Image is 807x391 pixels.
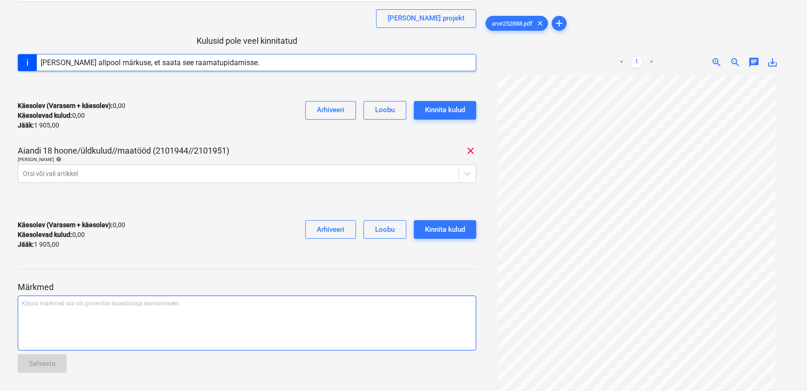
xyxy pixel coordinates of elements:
[363,101,406,120] button: Loobu
[711,57,722,68] span: zoom_in
[425,223,465,236] div: Kinnita kulud
[375,223,395,236] div: Loobu
[414,101,476,120] button: Kinnita kulud
[18,221,113,229] strong: Käesolev (Varasem + käesolev) :
[317,104,344,116] div: Arhiveeri
[18,240,59,249] p: 1 905,00
[18,230,85,240] p: 0,00
[414,220,476,239] button: Kinnita kulud
[18,145,229,156] p: Aiandi 18 hoone/üldkulud//maatööd (2101944//2101951)
[760,346,807,391] iframe: Chat Widget
[616,57,627,68] a: Previous page
[18,121,59,130] p: 1 905,00
[631,57,642,68] a: Page 1 is your current page
[18,101,125,111] p: 0,00
[305,101,356,120] button: Arhiveeri
[554,18,565,29] span: add
[486,20,538,27] span: arve252888.pdf
[18,220,125,230] p: 0,00
[54,156,62,162] span: help
[375,104,395,116] div: Loobu
[730,57,741,68] span: zoom_out
[18,121,34,129] strong: Jääk :
[376,9,476,28] button: [PERSON_NAME] projekt
[363,220,406,239] button: Loobu
[534,18,546,29] span: clear
[18,111,85,121] p: 0,00
[425,104,465,116] div: Kinnita kulud
[646,57,657,68] a: Next page
[486,16,548,31] div: arve252888.pdf
[18,156,476,162] div: [PERSON_NAME]
[18,231,72,238] strong: Käesolevad kulud :
[317,223,344,236] div: Arhiveeri
[18,35,476,47] p: Kulusid pole veel kinnitatud
[767,57,778,68] span: save_alt
[18,112,72,119] strong: Käesolevad kulud :
[388,12,465,24] div: [PERSON_NAME] projekt
[305,220,356,239] button: Arhiveeri
[18,241,34,248] strong: Jääk :
[748,57,759,68] span: chat
[465,145,476,156] span: clear
[41,58,260,67] div: [PERSON_NAME] allpool märkuse, et saata see raamatupidamisse.
[18,282,476,293] p: Märkmed
[18,102,113,109] strong: Käesolev (Varasem + käesolev) :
